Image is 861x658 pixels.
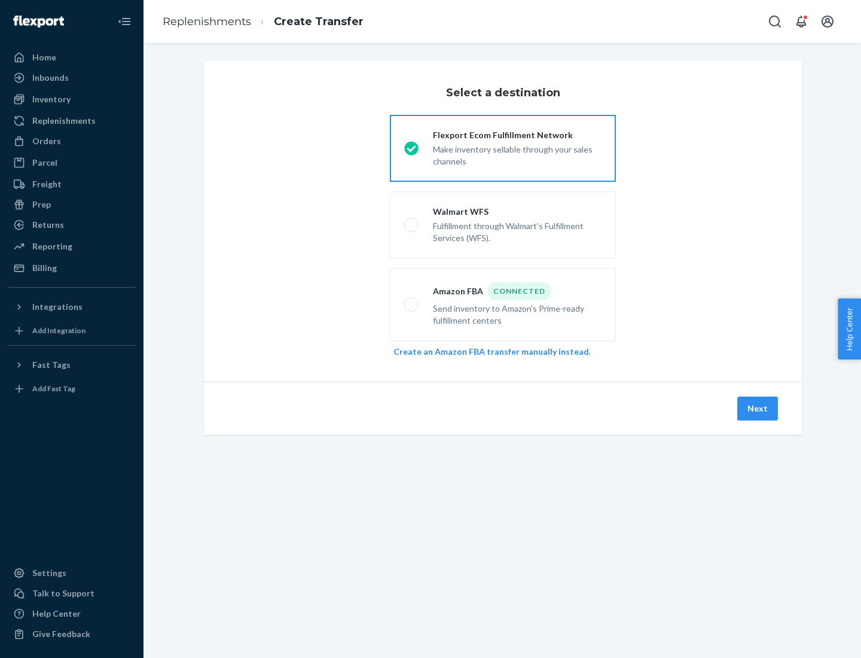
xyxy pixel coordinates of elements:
div: Returns [32,219,64,231]
div: Add Fast Tag [32,383,75,394]
a: Returns [7,215,136,234]
a: Replenishments [163,15,251,28]
a: Home [7,48,136,67]
a: Create an Amazon FBA transfer manually instead [393,346,589,357]
button: Help Center [838,298,861,360]
div: Amazon FBA [433,282,602,300]
a: Talk to Support [7,584,136,603]
button: Open account menu [816,10,839,33]
ol: breadcrumbs [153,4,373,39]
div: Settings [32,567,66,579]
a: Help Center [7,604,136,623]
a: Inbounds [7,68,136,87]
button: Open Search Box [763,10,787,33]
div: Help Center [32,608,81,620]
div: Send inventory to Amazon's Prime-ready fulfillment centers [433,300,602,327]
div: Give Feedback [32,628,90,640]
div: Connected [488,282,551,300]
div: Orders [32,135,61,147]
div: Integrations [32,301,83,313]
button: Give Feedback [7,625,136,644]
a: Add Fast Tag [7,379,136,398]
div: Add Integration [32,325,86,336]
h3: Select a destination [446,85,560,100]
div: Fulfillment through Walmart's Fulfillment Services (WFS). [433,218,602,244]
a: Settings [7,563,136,583]
button: Fast Tags [7,355,136,374]
a: Parcel [7,153,136,172]
a: Replenishments [7,111,136,130]
div: Reporting [32,240,72,252]
div: Parcel [32,157,57,169]
div: Fast Tags [32,359,71,371]
button: Open notifications [789,10,813,33]
div: Talk to Support [32,587,94,599]
div: Home [32,51,56,63]
a: Orders [7,132,136,151]
button: Next [737,397,778,421]
a: Add Integration [7,321,136,340]
a: Reporting [7,237,136,256]
button: Integrations [7,297,136,316]
img: Flexport logo [13,16,64,28]
div: Inbounds [32,72,69,84]
a: Freight [7,175,136,194]
a: Create Transfer [274,15,364,28]
div: Billing [32,262,57,274]
div: Prep [32,199,51,211]
a: Prep [7,195,136,214]
a: Billing [7,258,136,278]
div: Make inventory sellable through your sales channels [433,141,602,167]
div: Flexport Ecom Fulfillment Network [433,129,602,141]
div: Freight [32,178,62,190]
button: Close Navigation [112,10,136,33]
a: Inventory [7,90,136,109]
div: . [393,346,612,358]
div: Replenishments [32,115,96,127]
div: Walmart WFS [433,206,602,218]
div: Inventory [32,93,71,105]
